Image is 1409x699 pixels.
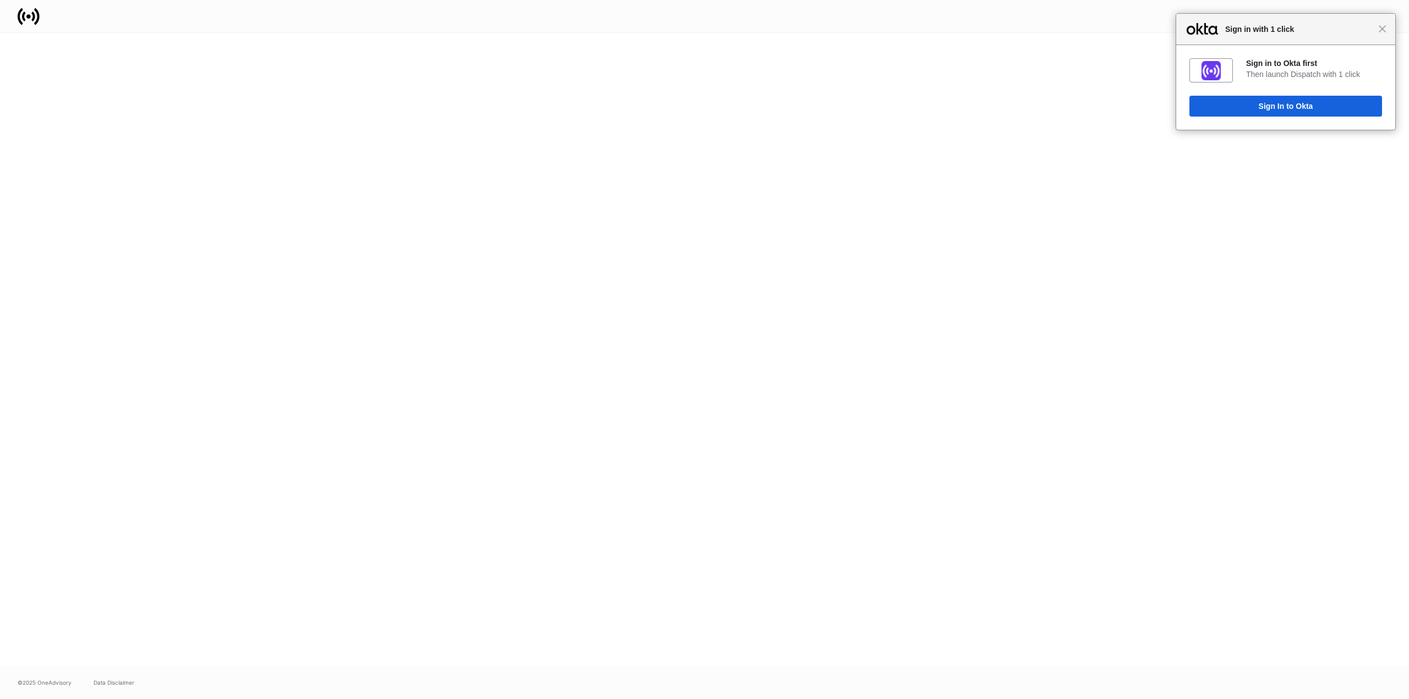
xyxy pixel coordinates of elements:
span: © 2025 OneAdvisory [18,678,72,687]
a: Data Disclaimer [94,678,134,687]
img: fs01jxrofoggULhDH358 [1202,61,1221,80]
span: Close [1378,25,1386,33]
span: Sign in with 1 click [1220,23,1378,36]
div: Sign in to Okta first [1246,58,1382,68]
div: Then launch Dispatch with 1 click [1246,69,1382,79]
button: Sign In to Okta [1189,96,1382,117]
